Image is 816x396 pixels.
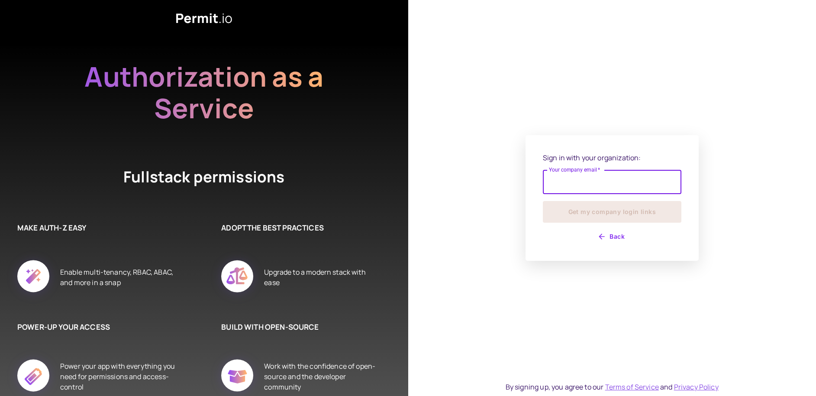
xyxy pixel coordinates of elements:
h6: ADOPT THE BEST PRACTICES [221,222,382,234]
h6: POWER-UP YOUR ACCESS [17,321,178,333]
a: Terms of Service [605,382,659,392]
p: Sign in with your organization: [543,153,681,163]
div: By signing up, you agree to our and [506,382,719,392]
label: Your company email [549,166,600,173]
h4: Fullstack permissions [91,166,316,188]
button: Back [543,230,681,243]
div: Upgrade to a modern stack with ease [264,250,382,304]
h6: MAKE AUTH-Z EASY [17,222,178,234]
h2: Authorization as a Service [57,61,351,124]
h6: BUILD WITH OPEN-SOURCE [221,321,382,333]
div: Enable multi-tenancy, RBAC, ABAC, and more in a snap [60,250,178,304]
a: Privacy Policy [674,382,719,392]
button: Get my company login links [543,201,681,223]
